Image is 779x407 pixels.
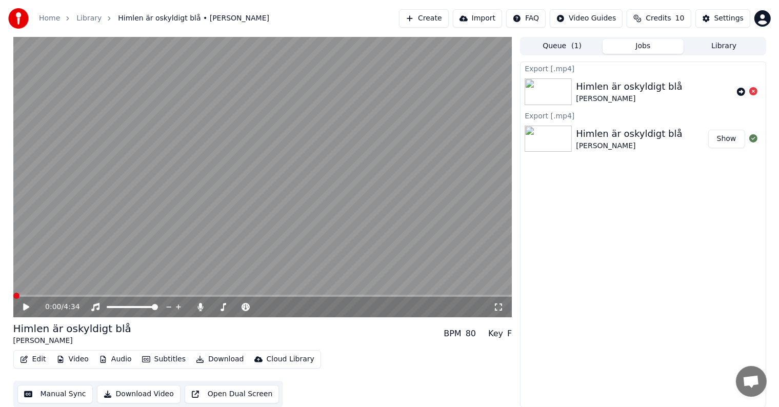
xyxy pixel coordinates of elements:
img: youka [8,8,29,29]
button: Credits10 [627,9,691,28]
button: Audio [95,352,136,367]
div: F [507,328,512,340]
nav: breadcrumb [39,13,269,24]
button: Import [453,9,502,28]
div: Settings [714,13,744,24]
button: FAQ [506,9,546,28]
button: Edit [16,352,50,367]
button: Subtitles [138,352,190,367]
div: Export [.mp4] [521,109,765,121]
a: Open chat [736,366,767,397]
div: [PERSON_NAME] [13,336,131,346]
span: 4:34 [64,302,79,312]
button: Library [684,39,765,54]
div: Himlen är oskyldigt blå [13,321,131,336]
div: [PERSON_NAME] [576,94,682,104]
button: Open Dual Screen [185,385,279,403]
span: Himlen är oskyldigt blå • [PERSON_NAME] [118,13,269,24]
button: Manual Sync [17,385,93,403]
div: [PERSON_NAME] [576,141,682,151]
button: Settings [695,9,750,28]
div: BPM [444,328,461,340]
button: Download [192,352,248,367]
button: Download Video [97,385,181,403]
span: 0:00 [45,302,61,312]
button: Video [52,352,93,367]
button: Show [708,130,745,148]
button: Jobs [603,39,684,54]
a: Library [76,13,102,24]
div: Key [488,328,503,340]
button: Queue [522,39,603,54]
div: Export [.mp4] [521,62,765,74]
div: 80 [466,328,476,340]
button: Create [399,9,449,28]
button: Video Guides [550,9,623,28]
div: Cloud Library [267,354,314,364]
span: ( 1 ) [571,41,582,51]
div: Himlen är oskyldigt blå [576,79,682,94]
div: Himlen är oskyldigt blå [576,127,682,141]
div: / [45,302,70,312]
span: 10 [675,13,685,24]
span: Credits [646,13,671,24]
a: Home [39,13,60,24]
